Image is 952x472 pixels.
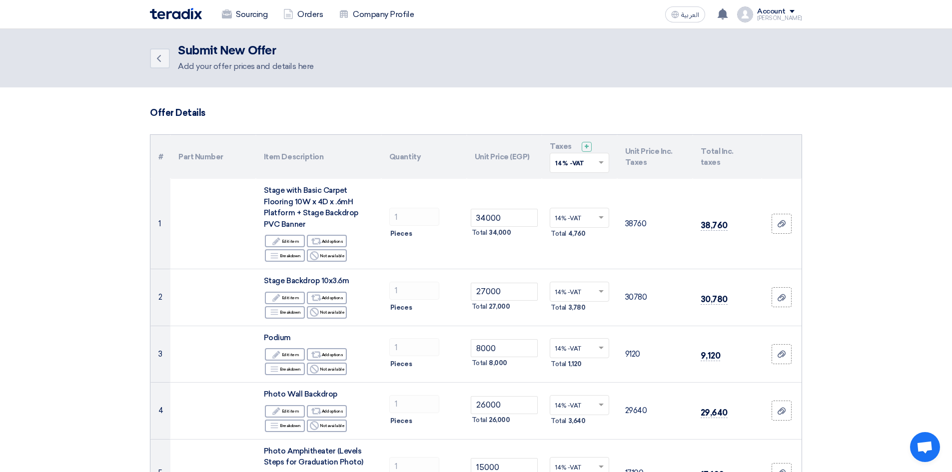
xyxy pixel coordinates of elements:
[472,358,487,368] span: Total
[910,432,940,462] a: Open chat
[390,359,412,369] span: Pieces
[617,269,693,326] td: 30780
[389,338,439,356] input: RFQ_STEP1.ITEMS.2.AMOUNT_TITLE
[150,107,802,118] h3: Offer Details
[331,3,422,25] a: Company Profile
[307,292,347,304] div: Add options
[489,302,510,312] span: 27,000
[264,447,363,467] span: Photo Amphitheater (Levels Steps for Graduation Photo)
[265,306,305,319] div: Breakdown
[178,60,314,72] div: Add your offer prices and details here
[693,135,762,179] th: Total Inc. taxes
[150,179,170,269] td: 1
[150,8,202,19] img: Teradix logo
[472,228,487,238] span: Total
[550,338,609,358] ng-select: VAT
[307,420,347,432] div: Not available
[178,44,314,58] h2: Submit New Offer
[307,249,347,262] div: Not available
[150,326,170,383] td: 3
[390,416,412,426] span: Pieces
[265,420,305,432] div: Breakdown
[471,339,538,357] input: Unit Price
[389,208,439,226] input: RFQ_STEP1.ITEMS.2.AMOUNT_TITLE
[265,363,305,375] div: Breakdown
[150,269,170,326] td: 2
[568,229,586,239] span: 4,760
[551,416,566,426] span: Total
[701,220,728,231] span: 38,760
[472,415,487,425] span: Total
[568,359,582,369] span: 1,120
[307,363,347,375] div: Not available
[472,302,487,312] span: Total
[489,415,510,425] span: 26,000
[471,283,538,301] input: Unit Price
[264,276,349,285] span: Stage Backdrop 10x3.6m
[467,135,542,179] th: Unit Price (EGP)
[471,209,538,227] input: Unit Price
[264,390,337,399] span: Photo Wall Backdrop
[256,135,381,179] th: Item Description
[551,303,566,313] span: Total
[275,3,331,25] a: Orders
[489,228,511,238] span: 34,000
[617,179,693,269] td: 38760
[701,408,728,418] span: 29,640
[617,135,693,179] th: Unit Price Inc. Taxes
[617,326,693,383] td: 9120
[265,405,305,418] div: Edit item
[170,135,256,179] th: Part Number
[701,351,721,361] span: 9,120
[265,249,305,262] div: Breakdown
[471,396,538,414] input: Unit Price
[757,15,802,21] div: [PERSON_NAME]
[264,333,291,342] span: Podium
[307,306,347,319] div: Not available
[389,395,439,413] input: RFQ_STEP1.ITEMS.2.AMOUNT_TITLE
[265,235,305,247] div: Edit item
[757,7,786,16] div: Account
[551,359,566,369] span: Total
[737,6,753,22] img: profile_test.png
[307,348,347,361] div: Add options
[617,383,693,440] td: 29640
[265,292,305,304] div: Edit item
[551,229,566,239] span: Total
[665,6,705,22] button: العربية
[550,208,609,228] ng-select: VAT
[550,282,609,302] ng-select: VAT
[150,383,170,440] td: 4
[701,294,728,305] span: 30,780
[214,3,275,25] a: Sourcing
[568,416,586,426] span: 3,640
[307,235,347,247] div: Add options
[584,142,589,151] span: +
[381,135,467,179] th: Quantity
[264,186,358,229] span: Stage with Basic Carpet Flooring 10W x 4D x .6mH Platform + Stage Backdrop PVC Banner
[681,11,699,18] span: العربية
[542,135,617,179] th: Taxes
[389,282,439,300] input: RFQ_STEP1.ITEMS.2.AMOUNT_TITLE
[489,358,507,368] span: 8,000
[390,303,412,313] span: Pieces
[265,348,305,361] div: Edit item
[550,395,609,415] ng-select: VAT
[307,405,347,418] div: Add options
[568,303,586,313] span: 3,780
[150,135,170,179] th: #
[390,229,412,239] span: Pieces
